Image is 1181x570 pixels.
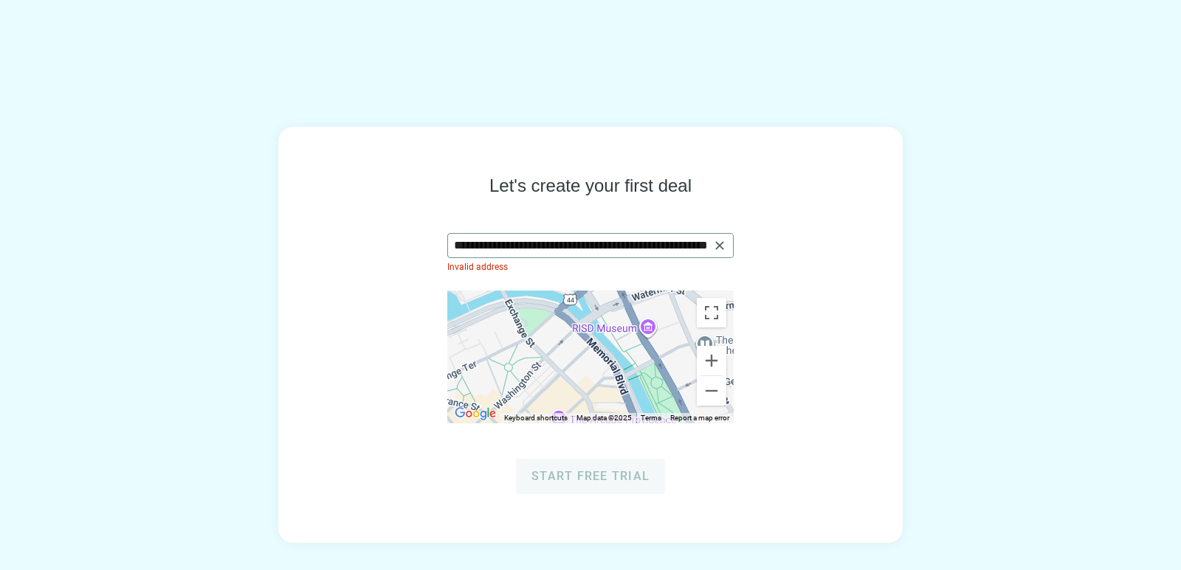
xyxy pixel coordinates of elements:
[697,346,726,375] button: Zoom in
[451,404,500,423] a: Open this area in Google Maps (opens a new window)
[712,238,727,253] span: close
[447,262,508,272] span: Invalid address
[451,404,500,423] img: Google
[504,413,568,423] button: Keyboard shortcuts
[489,174,692,198] span: Let's create your first deal
[576,414,632,422] span: Map data ©2025
[697,376,726,406] button: Zoom out
[697,298,726,327] button: Toggle fullscreen view
[641,414,661,422] a: Terms (opens in new tab)
[670,414,729,422] a: Report a map error
[516,459,665,494] button: Start free trial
